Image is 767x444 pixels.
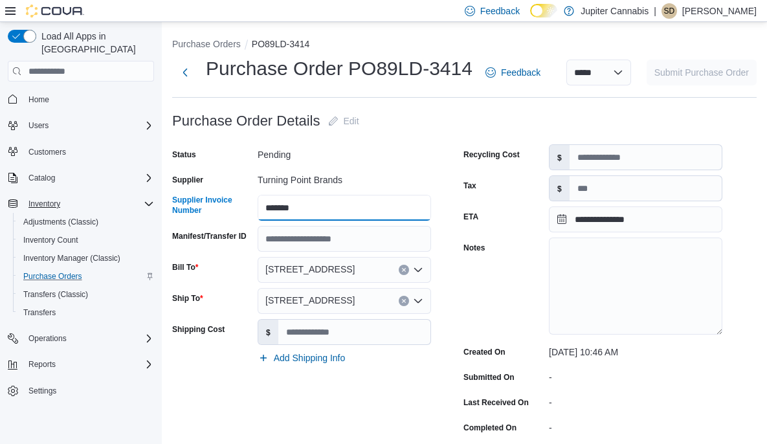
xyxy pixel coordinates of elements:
[23,271,82,282] span: Purchase Orders
[3,169,159,187] button: Catalog
[413,296,423,306] button: Open list of options
[3,117,159,135] button: Users
[23,118,154,133] span: Users
[654,66,749,79] span: Submit Purchase Order
[23,357,61,372] button: Reports
[265,261,355,277] span: [STREET_ADDRESS]
[13,231,159,249] button: Inventory Count
[258,170,431,185] div: Turning Point Brands
[172,293,203,304] label: Ship To
[172,150,196,160] label: Status
[18,214,104,230] a: Adjustments (Classic)
[172,324,225,335] label: Shipping Cost
[23,217,98,227] span: Adjustments (Classic)
[274,351,346,364] span: Add Shipping Info
[463,243,485,253] label: Notes
[23,144,154,160] span: Customers
[661,3,677,19] div: Sara D
[654,3,656,19] p: |
[258,144,431,160] div: Pending
[399,265,409,275] button: Clear input
[323,108,364,134] button: Edit
[252,39,310,49] button: PO89LD-3414
[549,367,722,383] div: -
[18,287,93,302] a: Transfers (Classic)
[647,60,757,85] button: Submit Purchase Order
[13,249,159,267] button: Inventory Manager (Classic)
[501,66,540,79] span: Feedback
[3,329,159,348] button: Operations
[265,293,355,308] span: [STREET_ADDRESS]
[13,304,159,322] button: Transfers
[18,250,126,266] a: Inventory Manager (Classic)
[18,232,83,248] a: Inventory Count
[530,4,557,17] input: Dark Mode
[399,296,409,306] button: Clear input
[23,196,154,212] span: Inventory
[18,269,87,284] a: Purchase Orders
[28,120,49,131] span: Users
[682,3,757,19] p: [PERSON_NAME]
[13,285,159,304] button: Transfers (Classic)
[28,173,55,183] span: Catalog
[3,381,159,400] button: Settings
[28,386,56,396] span: Settings
[8,84,154,434] nav: Complex example
[550,176,570,201] label: $
[23,331,72,346] button: Operations
[463,372,515,383] label: Submitted On
[581,3,649,19] p: Jupiter Cannabis
[463,181,476,191] label: Tax
[463,347,506,357] label: Created On
[18,287,154,302] span: Transfers (Classic)
[463,150,520,160] label: Recycling Cost
[13,213,159,231] button: Adjustments (Classic)
[23,289,88,300] span: Transfers (Classic)
[172,262,198,272] label: Bill To
[23,383,61,399] a: Settings
[28,333,67,344] span: Operations
[480,5,520,17] span: Feedback
[23,170,154,186] span: Catalog
[3,195,159,213] button: Inventory
[463,212,478,222] label: ETA
[549,206,722,232] input: Press the down key to open a popover containing a calendar.
[23,196,65,212] button: Inventory
[18,214,154,230] span: Adjustments (Classic)
[206,56,472,82] h1: Purchase Order PO89LD-3414
[28,359,56,370] span: Reports
[413,265,423,275] button: Open list of options
[28,147,66,157] span: Customers
[664,3,675,19] span: SD
[23,357,154,372] span: Reports
[23,118,54,133] button: Users
[23,253,120,263] span: Inventory Manager (Classic)
[18,250,154,266] span: Inventory Manager (Classic)
[23,307,56,318] span: Transfers
[172,195,252,216] label: Supplier Invoice Number
[344,115,359,128] span: Edit
[3,142,159,161] button: Customers
[18,269,154,284] span: Purchase Orders
[28,199,60,209] span: Inventory
[23,92,54,107] a: Home
[23,144,71,160] a: Customers
[480,60,546,85] a: Feedback
[463,397,529,408] label: Last Received On
[3,355,159,373] button: Reports
[172,231,247,241] label: Manifest/Transfer ID
[26,5,84,17] img: Cova
[253,345,351,371] button: Add Shipping Info
[18,232,154,248] span: Inventory Count
[258,320,278,344] label: $
[3,89,159,108] button: Home
[172,38,757,53] nav: An example of EuiBreadcrumbs
[23,91,154,107] span: Home
[172,39,241,49] button: Purchase Orders
[36,30,154,56] span: Load All Apps in [GEOGRAPHIC_DATA]
[23,170,60,186] button: Catalog
[28,94,49,105] span: Home
[549,417,722,433] div: -
[23,235,78,245] span: Inventory Count
[23,331,154,346] span: Operations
